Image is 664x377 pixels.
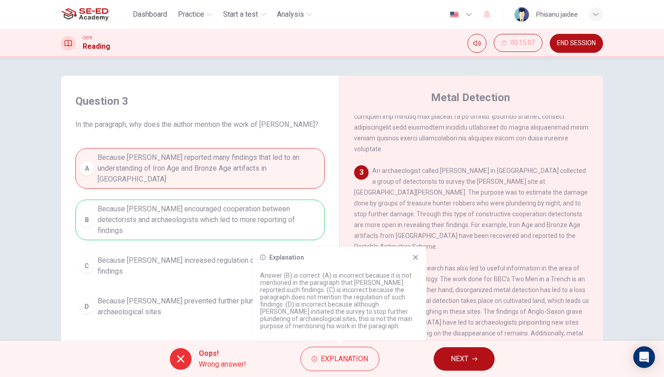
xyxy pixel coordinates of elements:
span: Practice [178,9,204,20]
h4: Question 3 [75,94,325,108]
span: Start a test [223,9,258,20]
span: 00:15:07 [510,39,535,47]
span: Oops! [199,348,246,359]
div: Hide [494,34,542,53]
span: Metal detecting research has also led to useful information in the area of battlefield archaeolog... [354,265,589,358]
span: Explanation [321,353,368,365]
span: NEXT [451,353,468,365]
span: An archaeologist called [PERSON_NAME] in [GEOGRAPHIC_DATA] collected a group of detectorists to s... [354,167,588,250]
img: SE-ED Academy logo [61,5,108,23]
div: Phisanu jaidee [536,9,578,20]
p: Answer (B) is correct. (A) is incorrect because it is not mentioned in the paragraph that [PERSON... [260,272,419,330]
span: Dashboard [133,9,167,20]
div: Mute [468,34,486,53]
span: Analysis [277,9,304,20]
span: In the paragraph, why does the author mention the work of [PERSON_NAME]? [75,119,325,130]
span: CEFR [83,35,92,41]
img: Profile picture [514,7,529,22]
h6: Explanation [269,254,304,261]
div: Open Intercom Messenger [633,346,655,368]
h4: Metal Detection [431,90,510,105]
span: Wrong answer! [199,359,246,370]
h1: Reading [83,41,110,52]
div: 3 [354,165,369,180]
span: END SESSION [557,40,596,47]
img: en [449,11,460,18]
